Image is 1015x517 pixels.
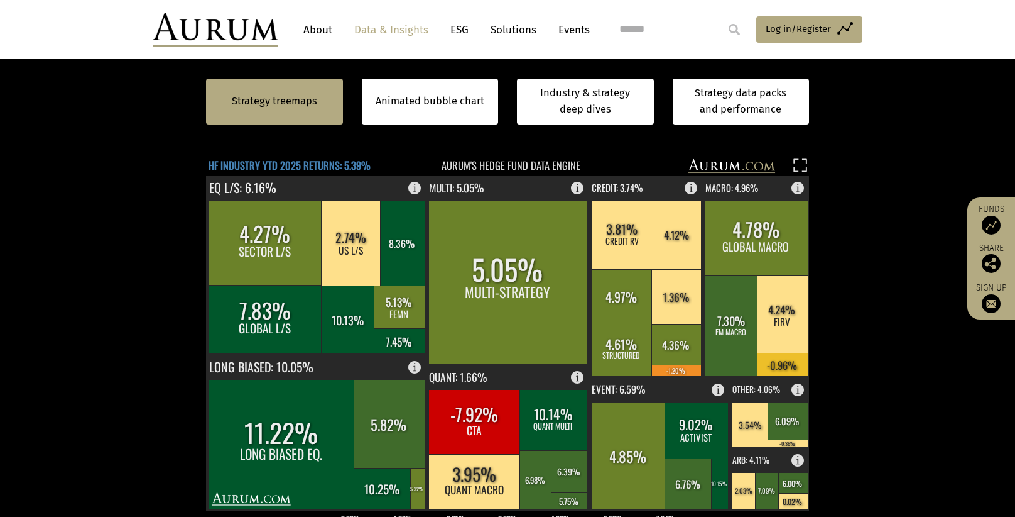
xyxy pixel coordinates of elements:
a: Data & Insights [348,18,435,42]
img: Share this post [982,254,1001,273]
div: Share [974,244,1009,273]
input: Submit [722,17,747,42]
a: Industry & strategy deep dives [517,79,654,125]
a: ESG [444,18,475,42]
a: Strategy treemaps [232,93,317,109]
a: Solutions [484,18,543,42]
img: Access Funds [982,216,1001,235]
a: Log in/Register [756,16,862,43]
span: Log in/Register [766,21,831,36]
a: Animated bubble chart [376,93,484,109]
a: About [297,18,339,42]
a: Funds [974,204,1009,235]
a: Sign up [974,282,1009,313]
a: Events [552,18,590,42]
a: Strategy data packs and performance [673,79,810,125]
img: Sign up to our newsletter [982,294,1001,313]
img: Aurum [153,13,278,47]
